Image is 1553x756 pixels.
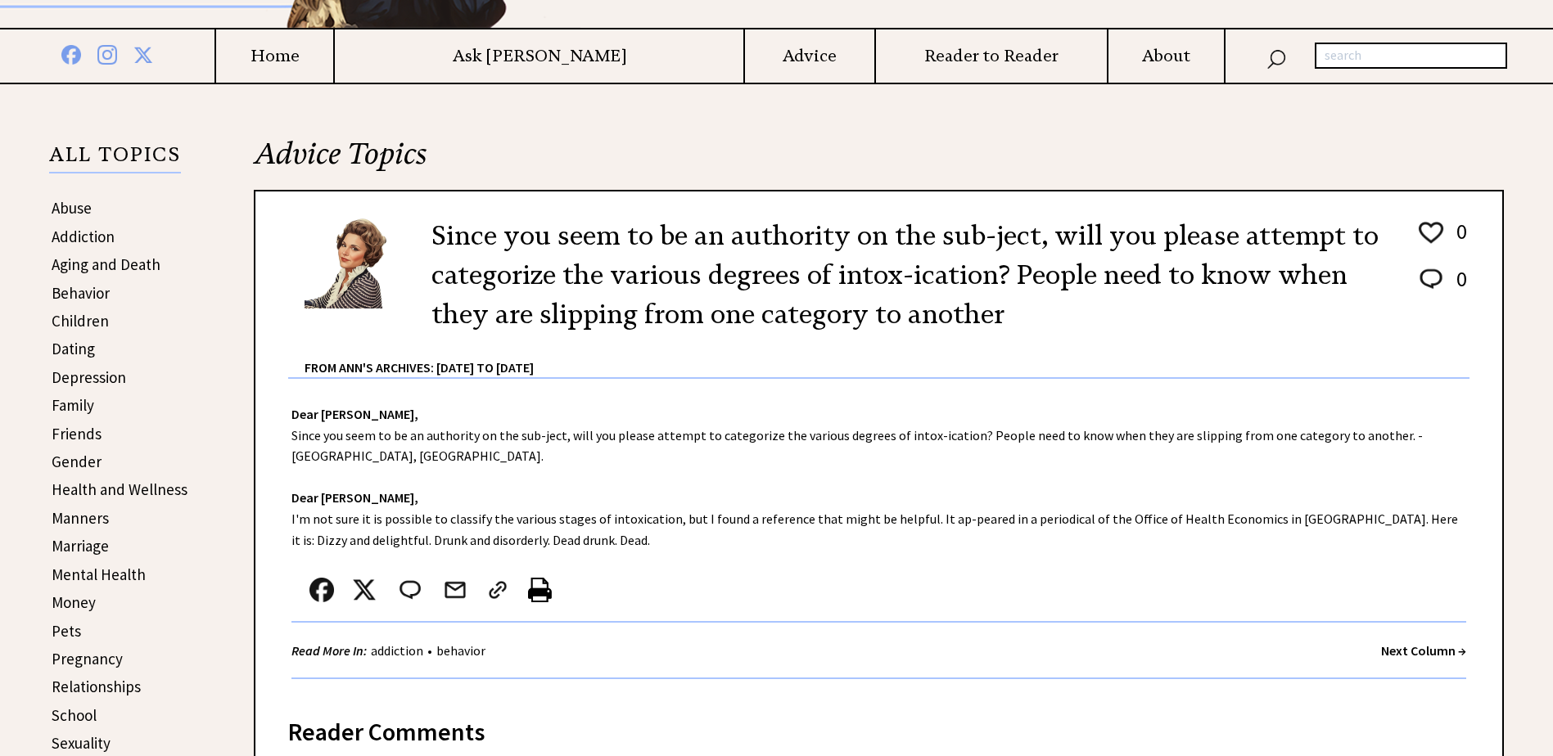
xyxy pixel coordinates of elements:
a: About [1108,46,1224,66]
td: 0 [1448,218,1468,263]
div: • [291,641,490,661]
a: Abuse [52,198,92,218]
a: addiction [367,642,427,659]
p: ALL TOPICS [49,146,181,173]
a: School [52,705,97,725]
a: Gender [52,452,102,471]
a: Reader to Reader [876,46,1108,66]
img: x_small.png [352,578,377,602]
img: message_round%202.png [396,578,424,602]
a: Home [216,46,333,66]
img: Ann6%20v2%20small.png [305,216,407,308]
img: link_02.png [485,578,510,602]
img: printer%20icon.png [528,578,552,602]
a: Money [52,592,96,612]
div: From Ann's Archives: [DATE] to [DATE] [305,334,1469,377]
a: Advice [745,46,874,66]
a: Friends [52,424,102,443]
a: Depression [52,367,126,387]
img: heart_outline%201.png [1416,218,1446,247]
img: x%20blue.png [133,43,153,65]
a: Mental Health [52,565,146,584]
a: Pregnancy [52,649,123,668]
div: Reader Comments [288,714,1469,740]
h2: Advice Topics [254,134,1504,190]
a: Health and Wellness [52,479,187,499]
div: Since you seem to be an authority on the sub-ject, will you please attempt to categorize the vari... [255,379,1502,695]
a: Children [52,311,109,331]
a: Relationships [52,677,141,696]
a: behavior [432,642,490,659]
a: Family [52,395,94,415]
img: search_nav.png [1266,46,1286,70]
input: search [1315,43,1507,69]
a: Marriage [52,536,109,556]
a: Aging and Death [52,254,160,274]
a: Next Column → [1381,642,1466,659]
a: Dating [52,339,95,358]
h2: Since you seem to be an authority on the sub-ject, will you please attempt to categorize the vari... [431,216,1392,334]
img: instagram%20blue.png [97,42,117,65]
img: mail.png [443,578,467,602]
td: 0 [1448,265,1468,308]
img: facebook.png [309,578,334,602]
a: Manners [52,508,109,528]
a: Pets [52,621,81,641]
img: facebook%20blue.png [61,42,81,65]
a: Ask [PERSON_NAME] [335,46,743,66]
a: Sexuality [52,733,111,753]
strong: Read More In: [291,642,367,659]
a: Addiction [52,227,115,246]
a: Behavior [52,283,110,303]
strong: Dear [PERSON_NAME], [291,406,418,422]
img: message_round%202.png [1416,266,1446,292]
strong: Dear [PERSON_NAME], [291,489,418,506]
